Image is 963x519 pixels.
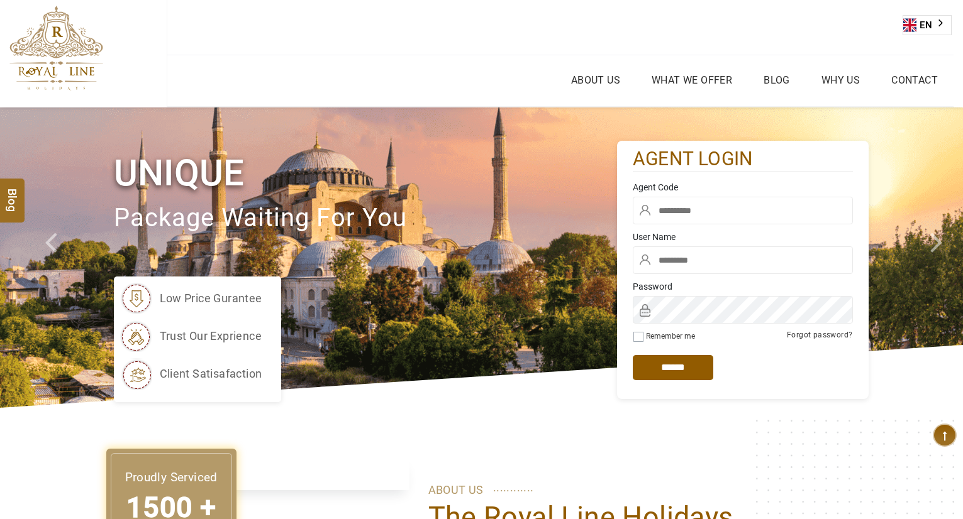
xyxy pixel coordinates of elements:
[114,197,617,239] p: package waiting for you
[633,280,853,293] label: Password
[29,107,77,408] a: Check next prev
[568,71,623,89] a: About Us
[120,283,262,314] li: low price gurantee
[120,320,262,352] li: trust our exprience
[493,478,534,497] span: ............
[4,188,21,199] span: Blog
[114,150,617,197] h1: Unique
[888,71,941,89] a: Contact
[903,15,952,35] div: Language
[787,331,852,339] a: Forgot password?
[915,107,963,408] a: Check next image
[633,231,853,243] label: User Name
[633,147,853,172] h2: agent login
[903,16,951,35] a: EN
[9,6,103,90] img: The Royal Line Holidays
[903,15,952,35] aside: Language selected: English
[633,181,853,194] label: Agent Code
[646,332,695,341] label: Remember me
[818,71,863,89] a: Why Us
[648,71,735,89] a: What we Offer
[428,481,850,500] p: ABOUT US
[760,71,793,89] a: Blog
[120,358,262,390] li: client satisafaction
